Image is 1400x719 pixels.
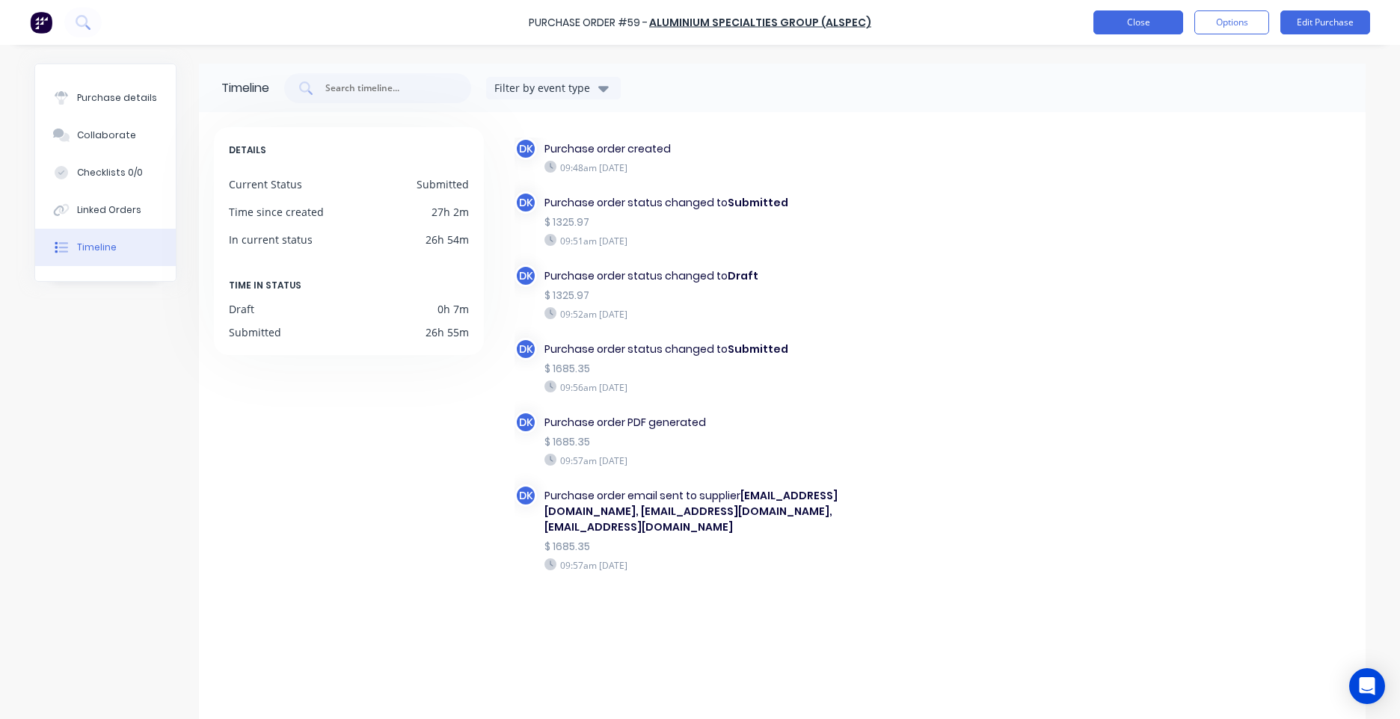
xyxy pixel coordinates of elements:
div: 27h 2m [432,204,469,220]
div: Open Intercom Messenger [1349,668,1385,704]
button: Filter by event type [486,77,621,99]
input: Search timeline... [324,81,448,96]
b: Submitted [728,342,788,357]
div: 26h 54m [426,232,469,247]
div: Checklists 0/0 [77,166,143,179]
button: Linked Orders [35,191,176,229]
div: Purchase order status changed to [544,195,931,211]
span: DETAILS [229,142,266,158]
div: DK [515,484,537,507]
div: $ 1685.35 [544,434,931,450]
div: 09:57am [DATE] [544,454,931,467]
a: ALUMINIUM SPECIALTIES GROUP (ALSPEC) [649,15,871,30]
div: $ 1325.97 [544,215,931,230]
button: Purchase details [35,79,176,117]
button: Options [1194,10,1269,34]
button: Edit Purchase [1280,10,1370,34]
div: Submitted [229,324,281,340]
div: 09:52am [DATE] [544,307,931,321]
b: Draft [728,268,758,283]
div: Timeline [77,241,117,254]
div: Filter by event type [494,80,595,96]
div: 09:48am [DATE] [544,161,931,174]
div: Purchase order email sent to supplier [544,488,931,535]
div: Linked Orders [77,203,141,217]
button: Collaborate [35,117,176,154]
button: Checklists 0/0 [35,154,176,191]
div: DK [515,338,537,360]
div: 0h 7m [437,301,469,317]
span: TIME IN STATUS [229,277,301,294]
div: Current Status [229,176,302,192]
div: Submitted [417,176,469,192]
div: $ 1685.35 [544,361,931,377]
div: Timeline [221,79,269,97]
div: Time since created [229,204,324,220]
button: Timeline [35,229,176,266]
div: Purchase order created [544,141,931,157]
div: DK [515,265,537,287]
div: DK [515,411,537,433]
div: In current status [229,232,313,247]
div: Purchase order status changed to [544,342,931,357]
div: 09:51am [DATE] [544,234,931,247]
div: Collaborate [77,129,136,142]
button: Close [1093,10,1183,34]
div: 26h 55m [426,324,469,340]
div: $ 1685.35 [544,539,931,555]
div: Purchase Order #59 - [529,15,648,31]
div: $ 1325.97 [544,288,931,303]
div: 09:56am [DATE] [544,380,931,394]
div: Purchase details [77,91,157,105]
b: Submitted [728,195,788,210]
div: Purchase order PDF generated [544,415,931,431]
div: Purchase order status changed to [544,268,931,284]
div: Draft [229,301,254,317]
b: [EMAIL_ADDRESS][DOMAIN_NAME], [EMAIL_ADDRESS][DOMAIN_NAME], [EMAIL_ADDRESS][DOMAIN_NAME] [544,488,838,534]
div: DK [515,138,537,160]
div: DK [515,191,537,214]
div: 09:57am [DATE] [544,558,931,572]
img: Factory [30,11,52,34]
